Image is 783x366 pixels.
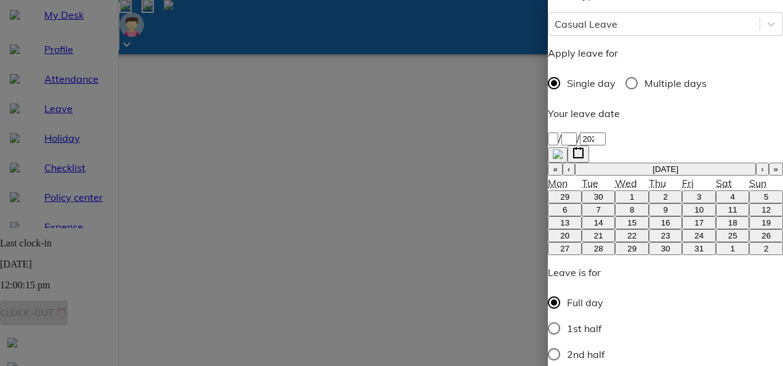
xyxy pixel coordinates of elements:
abbr: October 17, 2025 [694,218,704,227]
button: October 27, 2025 [548,242,582,255]
span: Multiple days [644,76,707,91]
input: ---- [580,132,606,145]
button: October 9, 2025 [649,203,683,216]
button: October 18, 2025 [716,216,750,229]
abbr: Friday [682,177,694,189]
button: « [548,163,562,176]
button: October 16, 2025 [649,216,683,229]
span: Full day [567,295,603,310]
abbr: October 10, 2025 [694,205,704,214]
abbr: October 29, 2025 [627,244,636,253]
button: October 24, 2025 [682,229,716,242]
p: Leave is for [548,265,614,280]
button: October 23, 2025 [649,229,683,242]
abbr: October 27, 2025 [560,244,569,253]
button: October 1, 2025 [615,190,649,203]
abbr: October 2, 2025 [663,192,667,201]
button: October 28, 2025 [582,242,616,255]
button: October 2, 2025 [649,190,683,203]
abbr: October 31, 2025 [694,244,704,253]
abbr: Thursday [649,177,666,189]
button: October 20, 2025 [548,229,582,242]
button: October 14, 2025 [582,216,616,229]
img: clearIcon.00697547.svg [553,149,563,159]
button: September 30, 2025 [582,190,616,203]
abbr: November 1, 2025 [730,244,734,253]
button: October 26, 2025 [749,229,783,242]
button: October 3, 2025 [682,190,716,203]
abbr: October 9, 2025 [663,205,667,214]
button: October 17, 2025 [682,216,716,229]
span: 2nd half [567,347,604,362]
abbr: October 16, 2025 [661,218,670,227]
button: October 19, 2025 [749,216,783,229]
button: October 22, 2025 [615,229,649,242]
abbr: September 29, 2025 [560,192,569,201]
button: October 21, 2025 [582,229,616,242]
span: Your leave date [548,107,620,120]
abbr: October 3, 2025 [697,192,701,201]
span: Single day [567,76,616,91]
abbr: October 18, 2025 [728,218,737,227]
abbr: October 5, 2025 [764,192,768,201]
button: October 8, 2025 [615,203,649,216]
abbr: October 13, 2025 [560,218,569,227]
abbr: October 14, 2025 [594,218,603,227]
button: October 25, 2025 [716,229,750,242]
input: -- [548,132,558,145]
abbr: Wednesday [615,177,637,189]
abbr: October 15, 2025 [627,218,636,227]
span: / [577,132,580,144]
abbr: Tuesday [582,177,598,189]
abbr: October 8, 2025 [630,205,634,214]
span: 1st half [567,321,601,336]
button: › [756,163,768,176]
abbr: Saturday [716,177,732,189]
button: October 31, 2025 [682,242,716,255]
button: September 29, 2025 [548,190,582,203]
abbr: October 7, 2025 [596,205,600,214]
abbr: Sunday [749,177,766,189]
abbr: October 24, 2025 [694,231,704,240]
abbr: October 20, 2025 [560,231,569,240]
abbr: November 2, 2025 [764,244,768,253]
abbr: October 1, 2025 [630,192,634,201]
abbr: October 23, 2025 [661,231,670,240]
div: daytype [548,70,783,96]
button: October 29, 2025 [615,242,649,255]
button: October 30, 2025 [649,242,683,255]
input: -- [561,132,577,145]
abbr: October 21, 2025 [594,231,603,240]
button: October 10, 2025 [682,203,716,216]
button: October 6, 2025 [548,203,582,216]
abbr: October 11, 2025 [728,205,737,214]
abbr: October 26, 2025 [761,231,771,240]
button: ‹ [563,163,575,176]
abbr: October 22, 2025 [627,231,636,240]
button: October 5, 2025 [749,190,783,203]
button: October 13, 2025 [548,216,582,229]
button: [DATE] [575,163,756,176]
button: October 15, 2025 [615,216,649,229]
abbr: October 4, 2025 [730,192,734,201]
abbr: October 19, 2025 [761,218,771,227]
button: October 12, 2025 [749,203,783,216]
abbr: October 12, 2025 [761,205,771,214]
button: October 4, 2025 [716,190,750,203]
span: / [558,132,561,144]
button: October 7, 2025 [582,203,616,216]
abbr: September 30, 2025 [594,192,603,201]
button: October 11, 2025 [716,203,750,216]
button: November 1, 2025 [716,242,750,255]
span: Apply leave for [548,47,618,59]
div: Casual Leave [555,17,617,31]
abbr: October 28, 2025 [594,244,603,253]
abbr: October 25, 2025 [728,231,737,240]
button: November 2, 2025 [749,242,783,255]
abbr: Monday [548,177,568,189]
button: » [769,163,783,176]
abbr: October 30, 2025 [661,244,670,253]
abbr: October 6, 2025 [563,205,567,214]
